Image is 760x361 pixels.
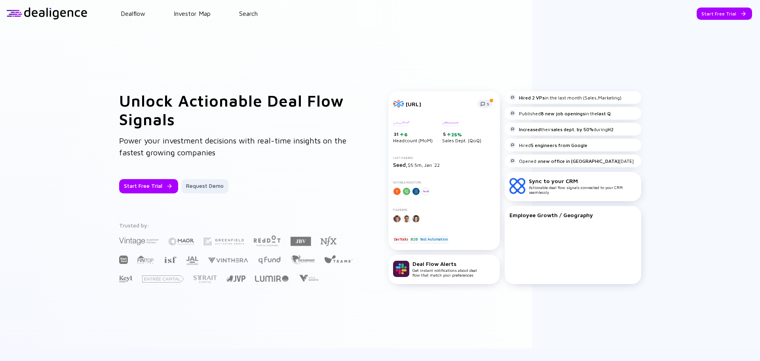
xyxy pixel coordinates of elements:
[393,120,433,143] div: Headcount (MoM)
[410,235,418,243] div: B2B
[393,156,495,160] div: Last Funding
[291,236,311,246] img: JBV Capital
[258,255,281,265] img: Q Fund
[531,142,587,148] strong: 5 engineers from Google
[226,275,245,282] img: Jerusalem Venture Partners
[194,275,217,283] img: Strait Capital
[255,275,289,282] img: Lumir Ventures
[551,126,593,132] strong: sales dept. by 50%
[509,94,621,101] div: in the last month (Sales,Marketing)
[406,101,473,107] div: [URL]
[174,10,211,17] a: Investor Map
[393,208,495,212] div: Founders
[119,179,178,193] button: Start Free Trial
[393,161,495,168] div: $5.5m, Jan `22
[208,256,248,264] img: Vinthera
[119,237,159,246] img: Vintage Investment Partners
[119,136,346,157] span: Power your investment decisions with real-time insights on the fastest growing companies
[393,181,495,184] div: Notable Investors
[324,255,353,263] img: Team8
[291,255,315,264] img: The Elephant
[239,10,258,17] a: Search
[509,126,614,132] div: their during
[181,179,228,193] button: Request Demo
[540,158,619,164] strong: new office in [GEOGRAPHIC_DATA]
[119,91,357,128] h1: Unlock Actionable Deal Flow Signals
[121,10,145,17] a: Dealflow
[529,178,636,184] div: Sync to your CRM
[541,111,585,117] strong: 8 new job openings
[403,132,408,138] div: 6
[697,8,752,20] button: Start Free Trial
[509,110,611,117] div: Published in the
[119,222,354,229] div: Trusted by:
[519,95,545,101] strong: Hired 2 VPs
[597,111,611,117] strong: last Q
[163,256,177,263] img: Israel Secondary Fund
[450,132,462,138] div: 25%
[168,235,194,248] img: Maor Investments
[412,260,477,267] div: Deal Flow Alerts
[253,234,281,247] img: Red Dot Capital Partners
[412,260,477,277] div: Get instant notifications about deal flow that match your preferences
[204,238,244,245] img: Greenfield Partners
[142,275,184,283] img: Entrée Capital
[119,275,133,283] img: Key1 Capital
[321,237,336,246] img: NFX
[394,131,433,138] div: 31
[509,158,634,164] div: Opened a [DATE]
[442,120,481,143] div: Sales Dept. (QoQ)
[509,212,636,218] div: Employee Growth / Geography
[137,255,154,264] img: FINTOP Capital
[186,256,198,265] img: JAL Ventures
[608,126,614,132] strong: H2
[509,142,587,148] div: Hired
[393,235,409,243] div: DevTools
[519,126,541,132] strong: Increased
[419,235,448,243] div: Test Automation
[529,178,636,195] div: Actionable deal flow signals connected to your CRM seamlessly
[443,131,481,138] div: 5
[298,275,319,282] img: Viola Growth
[393,161,408,168] span: Seed,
